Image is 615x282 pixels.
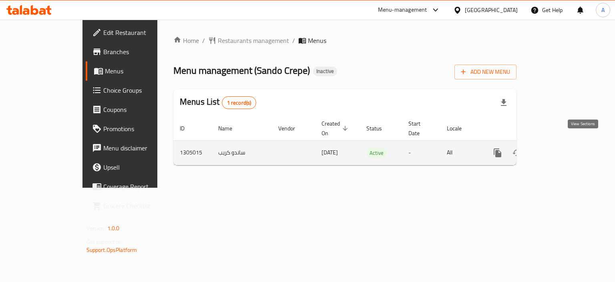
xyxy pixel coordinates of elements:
a: Grocery Checklist [86,196,185,215]
h2: Menus List [180,96,256,109]
span: A [601,6,605,14]
span: Coverage Report [103,182,179,191]
span: Promotions [103,124,179,134]
th: Actions [482,116,571,141]
nav: breadcrumb [173,36,517,45]
td: 1305015 [173,140,212,165]
span: Version: [86,223,106,233]
a: Home [173,36,199,45]
div: Menu-management [378,5,427,15]
span: 1.0.0 [107,223,120,233]
a: Edit Restaurant [86,23,185,42]
span: Coupons [103,105,179,114]
a: Choice Groups [86,81,185,100]
button: Change Status [507,143,527,162]
a: Restaurants management [208,36,289,45]
span: 1 record(s) [222,99,256,107]
a: Menus [86,61,185,81]
span: Get support on: [86,237,123,247]
td: - [402,140,440,165]
a: Support.OpsPlatform [86,245,137,255]
span: Status [366,124,392,133]
a: Upsell [86,158,185,177]
span: Grocery Checklist [103,201,179,211]
li: / [202,36,205,45]
div: Inactive [313,67,337,76]
span: Locale [447,124,472,133]
div: Export file [494,93,513,112]
span: Active [366,148,387,158]
span: Inactive [313,68,337,75]
span: Start Date [408,119,431,138]
a: Promotions [86,119,185,138]
span: Menu disclaimer [103,143,179,153]
td: ساندو كريب [212,140,272,165]
span: Vendor [278,124,305,133]
a: Coupons [86,100,185,119]
span: Name [218,124,243,133]
li: / [292,36,295,45]
span: Menu management ( Sando Crepe ) [173,61,310,79]
span: Choice Groups [103,85,179,95]
div: [GEOGRAPHIC_DATA] [465,6,518,14]
a: Coverage Report [86,177,185,196]
span: Branches [103,47,179,57]
a: Branches [86,42,185,61]
span: Menus [308,36,326,45]
button: Add New Menu [454,65,517,79]
div: Total records count [222,96,257,109]
button: more [488,143,507,162]
span: [DATE] [322,147,338,158]
span: Menus [105,66,179,76]
span: Restaurants management [218,36,289,45]
a: Menu disclaimer [86,138,185,158]
td: All [440,140,482,165]
span: Add New Menu [461,67,510,77]
table: enhanced table [173,116,571,165]
span: ID [180,124,195,133]
span: Upsell [103,162,179,172]
span: Created On [322,119,350,138]
span: Edit Restaurant [103,28,179,37]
